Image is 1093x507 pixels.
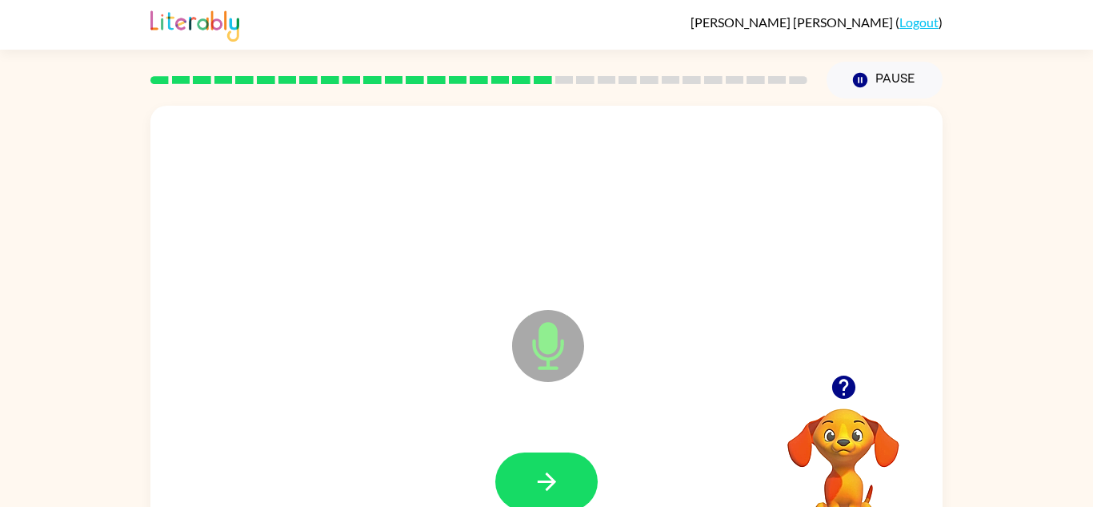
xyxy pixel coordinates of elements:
[691,14,895,30] span: [PERSON_NAME] [PERSON_NAME]
[150,6,239,42] img: Literably
[899,14,939,30] a: Logout
[827,62,943,99] button: Pause
[691,14,943,30] div: ( )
